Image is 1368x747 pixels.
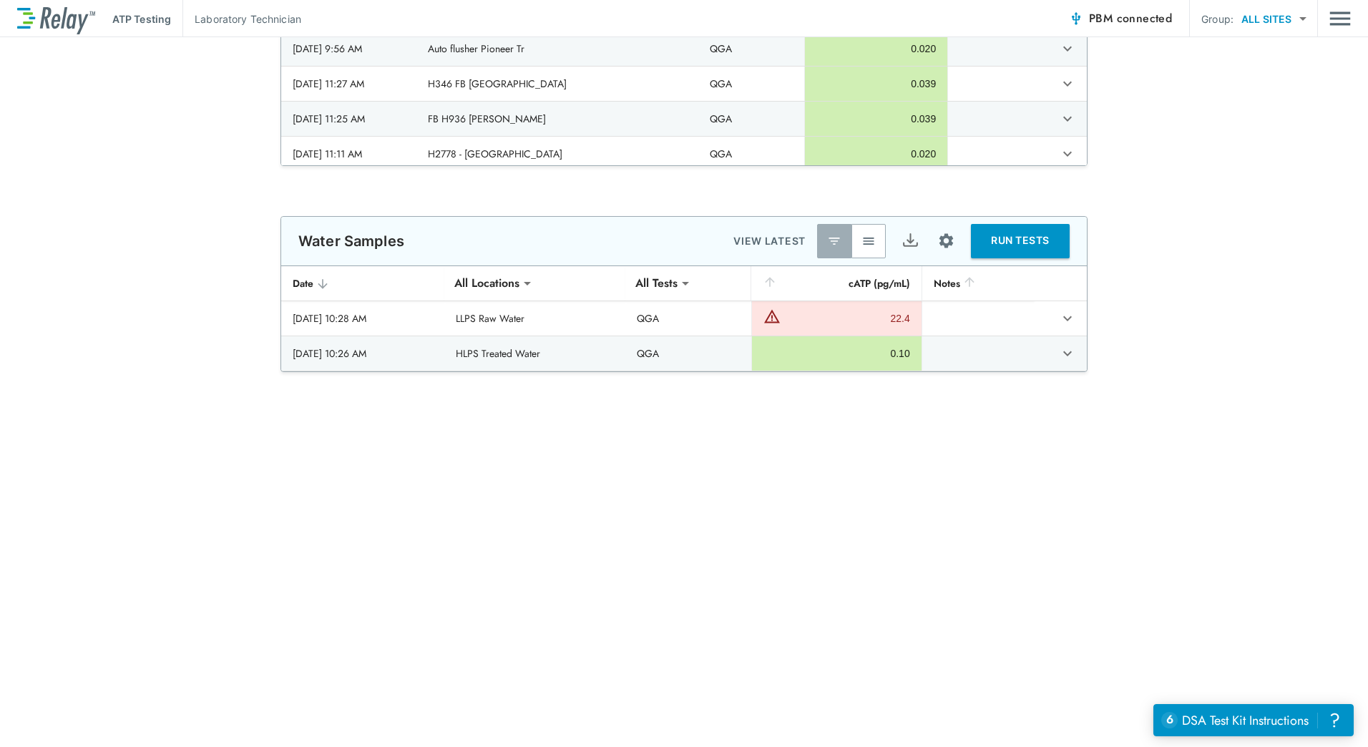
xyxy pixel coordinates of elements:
img: View All [861,234,876,248]
button: RUN TESTS [971,224,1070,258]
button: expand row [1055,142,1080,166]
td: QGA [698,31,804,66]
button: expand row [1055,72,1080,96]
td: H2778 - [GEOGRAPHIC_DATA] [416,137,698,171]
td: LLPS Raw Water [444,301,625,336]
td: QGA [698,137,804,171]
p: ATP Testing [112,11,171,26]
button: Main menu [1329,5,1351,32]
div: [DATE] 10:28 AM [293,311,433,326]
img: Warning [763,308,781,325]
div: [DATE] 10:26 AM [293,346,433,361]
button: Export [893,224,927,258]
div: 0.10 [763,346,910,361]
div: All Tests [625,269,688,298]
div: 22.4 [784,311,910,326]
p: Laboratory Technician [195,11,301,26]
td: QGA [698,102,804,136]
img: Drawer Icon [1329,5,1351,32]
td: QGA [698,67,804,101]
span: PBM [1089,9,1172,29]
button: expand row [1055,107,1080,131]
button: expand row [1055,36,1080,61]
div: 0.039 [816,77,936,91]
iframe: Resource center [1153,704,1354,736]
p: VIEW LATEST [733,233,806,250]
div: [DATE] 11:27 AM [293,77,405,91]
td: H346 FB [GEOGRAPHIC_DATA] [416,67,698,101]
div: [DATE] 11:25 AM [293,112,405,126]
div: All Locations [444,269,529,298]
td: QGA [625,301,751,336]
p: Water Samples [298,233,404,250]
img: LuminUltra Relay [17,4,95,34]
td: Auto flusher Pioneer Tr [416,31,698,66]
td: QGA [625,336,751,371]
table: sticky table [281,266,1087,371]
span: connected [1117,10,1173,26]
button: Site setup [927,222,965,260]
button: expand row [1055,306,1080,331]
td: HLPS Treated Water [444,336,625,371]
div: Notes [934,275,1022,292]
p: Group: [1201,11,1233,26]
td: FB H936 [PERSON_NAME] [416,102,698,136]
div: 0.020 [816,41,936,56]
div: 0.020 [816,147,936,161]
div: cATP (pg/mL) [763,275,910,292]
img: Latest [827,234,841,248]
img: Connected Icon [1069,11,1083,26]
img: Export Icon [902,232,919,250]
button: PBM connected [1063,4,1178,33]
div: [DATE] 9:56 AM [293,41,405,56]
th: Date [281,266,444,301]
img: Settings Icon [937,232,955,250]
div: 0.039 [816,112,936,126]
button: expand row [1055,341,1080,366]
div: [DATE] 11:11 AM [293,147,405,161]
